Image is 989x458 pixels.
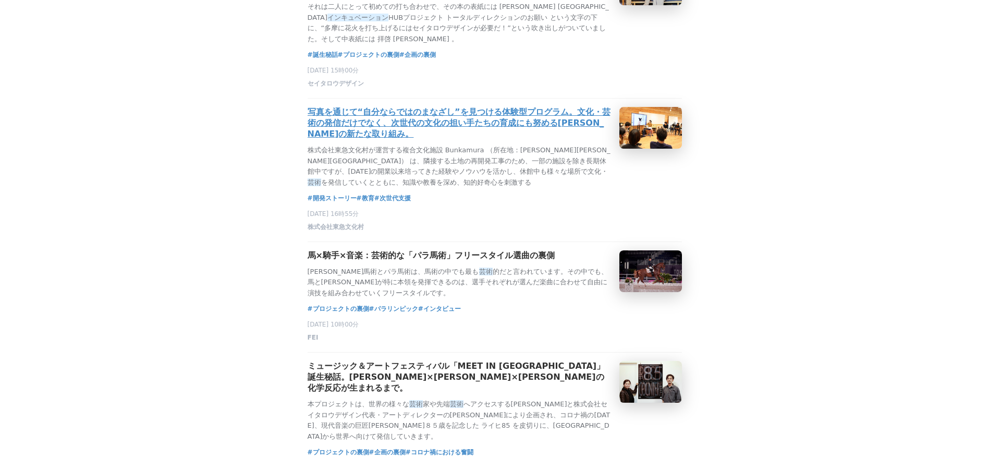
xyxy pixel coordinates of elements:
[308,447,369,457] a: #プロジェクトの裏側
[308,361,611,394] h3: ミュージック＆アートフェスティバル「MEET IN [GEOGRAPHIC_DATA]」誕生秘話。[PERSON_NAME]×[PERSON_NAME]×[PERSON_NAME]の化学反応が生...
[369,447,406,457] a: #企画の裏側
[308,50,338,60] a: #誕生秘話
[308,2,611,45] p: それは二人にとって初めての打ち合わせで、その本の表紙には [PERSON_NAME] [GEOGRAPHIC_DATA] HUBプロジェクト トータルディレクションのお願い という文字の下に、“...
[308,226,364,233] a: 株式会社東急文化村
[308,399,611,442] p: 本プロジェクトは、世界の様々な 家や先端 へアクセスする[PERSON_NAME]と株式会社セイタロウデザイン代表・アートディレクターの[PERSON_NAME]により企画され、コロナ禍の[DA...
[308,267,611,299] p: [PERSON_NAME]馬術とパラ馬術は、馬術の中でも最も 的だと言われています。その中でも、馬と[PERSON_NAME]が特に本領を発揮できるのは、選手それぞれが選んだ楽曲に合わせて自由に...
[308,66,682,75] p: [DATE] 15時00分
[308,193,357,203] a: #開発ストーリー
[308,145,611,188] p: 株式会社東急文化村が運営する複合文化施設 Bunkamura （所在地：[PERSON_NAME][PERSON_NAME][GEOGRAPHIC_DATA]） は、隣接する土地の再開発工事のた...
[308,82,364,90] a: セイタロウデザイン
[338,50,399,60] a: #プロジェクトの裏側
[308,333,319,342] span: FEI
[308,107,682,188] a: 写真を通じて“自分ならではのまなざし”を見つける体験型プログラム。文化・芸術の発信だけでなく、次世代の文化の担い手たちの育成にも努める[PERSON_NAME]の新たな取り組み。株式会社東急文化...
[399,50,436,60] a: #企画の裏側
[308,320,682,329] p: [DATE] 10時00分
[308,361,682,442] a: ミュージック＆アートフェスティバル「MEET IN [GEOGRAPHIC_DATA]」誕生秘話。[PERSON_NAME]×[PERSON_NAME]×[PERSON_NAME]の化学反応が生...
[357,193,374,203] a: #教育
[406,447,473,457] a: #コロナ禍における奮闘
[308,223,364,232] span: 株式会社東急文化村
[409,400,423,408] em: 芸術
[308,304,369,314] a: #プロジェクトの裏側
[308,79,364,88] span: セイタロウデザイン
[308,107,611,140] h3: 写真を通じて“自分ならではのまなざし”を見つける体験型プログラム。文化・芸術の発信だけでなく、次世代の文化の担い手たちの育成にも努める[PERSON_NAME]の新たな取り組み。
[479,268,493,275] em: 芸術
[418,304,461,314] a: #インタビュー
[308,336,319,344] a: FEI
[327,14,388,21] em: インキュベーション
[308,210,682,219] p: [DATE] 16時55分
[369,304,418,314] a: #パラリンピック
[308,250,682,299] a: 馬×騎手×音楽：芸術的な「パラ馬術」フリースタイル選曲の裏側[PERSON_NAME]馬術とパラ馬術は、馬術の中でも最も芸術的だと言われています。その中でも、馬と[PERSON_NAME]が特に...
[308,250,555,261] h3: 馬×騎手×音楽：芸術的な「パラ馬術」フリースタイル選曲の裏側
[308,178,321,186] em: 芸術
[450,400,463,408] em: 芸術
[374,193,411,203] a: #次世代支援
